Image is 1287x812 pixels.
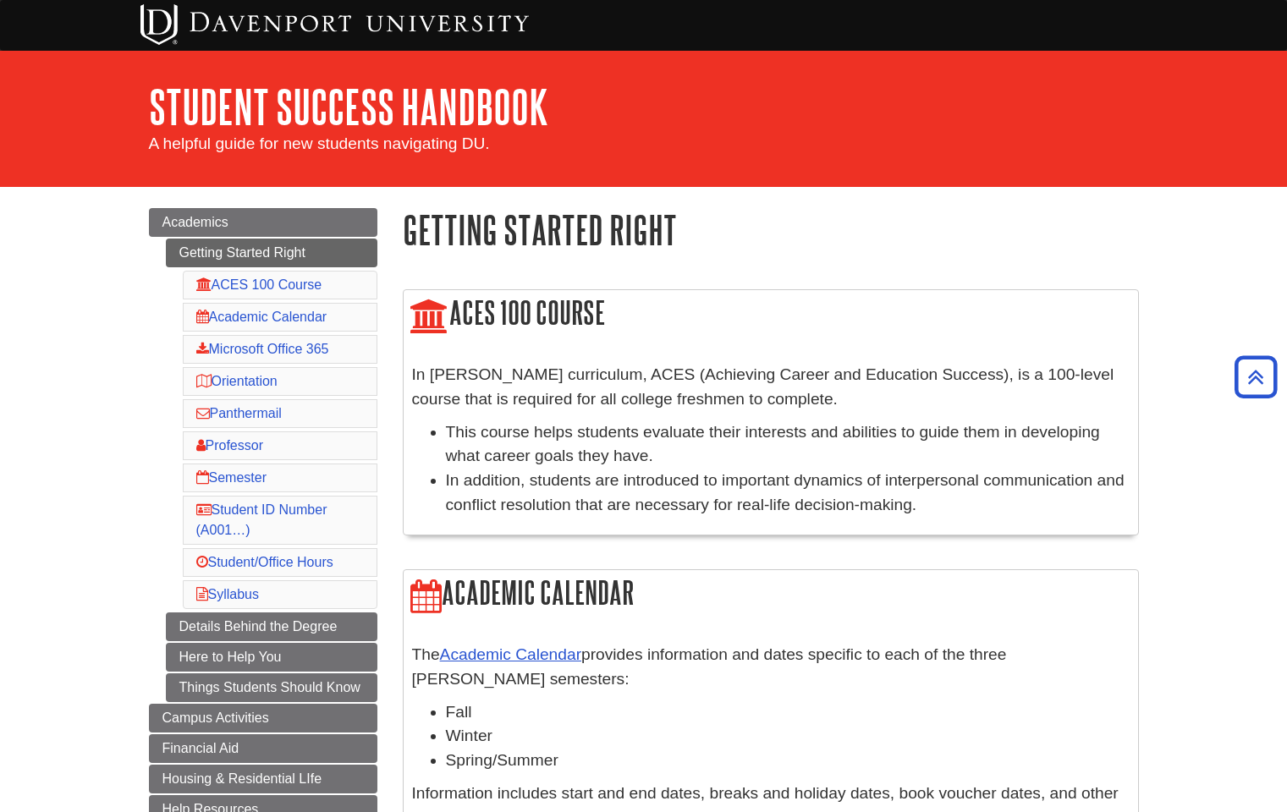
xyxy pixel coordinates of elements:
a: Syllabus [196,587,259,601]
a: Here to Help You [166,643,377,672]
li: In addition, students are introduced to important dynamics of interpersonal communication and con... [446,469,1130,518]
a: Academics [149,208,377,237]
a: Academic Calendar [440,645,581,663]
p: The provides information and dates specific to each of the three [PERSON_NAME] semesters: [412,643,1130,692]
span: Financial Aid [162,741,239,755]
a: Professor [196,438,263,453]
a: Panthermail [196,406,282,420]
h1: Getting Started Right [403,208,1139,251]
img: Davenport University [140,4,529,45]
a: Orientation [196,374,278,388]
h2: Academic Calendar [404,570,1138,618]
a: Microsoft Office 365 [196,342,329,356]
span: A helpful guide for new students navigating DU. [149,134,490,152]
h2: ACES 100 Course [404,290,1138,338]
a: Student ID Number (A001…) [196,502,327,537]
span: Housing & Residential LIfe [162,771,322,786]
a: ACES 100 Course [196,277,322,292]
li: Spring/Summer [446,749,1130,773]
a: Back to Top [1229,365,1283,388]
a: Student Success Handbook [149,80,548,133]
li: This course helps students evaluate their interests and abilities to guide them in developing wha... [446,420,1130,469]
a: Housing & Residential LIfe [149,765,377,793]
li: Fall [446,700,1130,725]
li: Winter [446,724,1130,749]
span: Academics [162,215,228,229]
a: Semester [196,470,267,485]
span: Campus Activities [162,710,269,725]
a: Academic Calendar [196,310,327,324]
a: Financial Aid [149,734,377,763]
a: Getting Started Right [166,239,377,267]
a: Things Students Should Know [166,673,377,702]
p: In [PERSON_NAME] curriculum, ACES (Achieving Career and Education Success), is a 100-level course... [412,363,1130,412]
a: Details Behind the Degree [166,612,377,641]
a: Campus Activities [149,704,377,732]
a: Student/Office Hours [196,555,333,569]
